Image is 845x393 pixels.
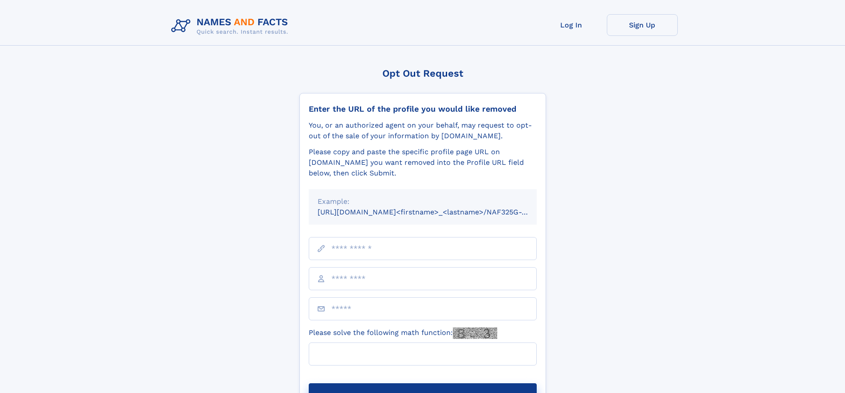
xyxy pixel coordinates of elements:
[309,120,537,141] div: You, or an authorized agent on your behalf, may request to opt-out of the sale of your informatio...
[607,14,678,36] a: Sign Up
[536,14,607,36] a: Log In
[168,14,295,38] img: Logo Names and Facts
[318,208,554,216] small: [URL][DOMAIN_NAME]<firstname>_<lastname>/NAF325G-xxxxxxxx
[309,104,537,114] div: Enter the URL of the profile you would like removed
[309,327,497,339] label: Please solve the following math function:
[309,147,537,179] div: Please copy and paste the specific profile page URL on [DOMAIN_NAME] you want removed into the Pr...
[318,196,528,207] div: Example:
[299,68,546,79] div: Opt Out Request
